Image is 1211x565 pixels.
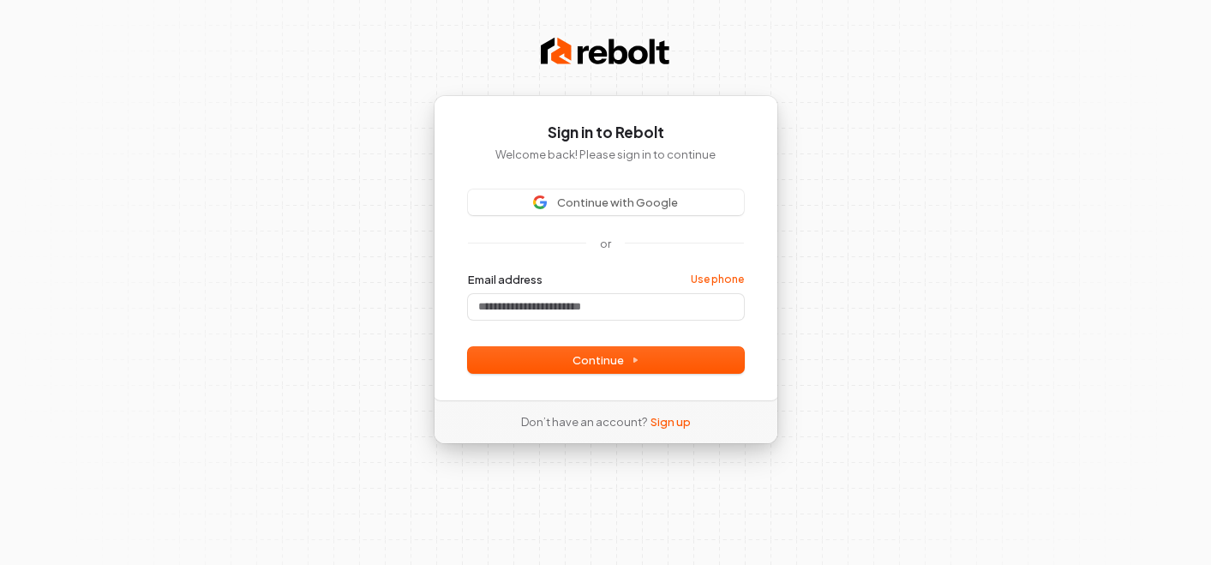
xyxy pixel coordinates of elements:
[468,347,744,373] button: Continue
[468,189,744,215] button: Sign in with GoogleContinue with Google
[557,195,678,210] span: Continue with Google
[521,414,647,430] span: Don’t have an account?
[650,414,691,430] a: Sign up
[533,195,547,209] img: Sign in with Google
[691,273,744,286] a: Use phone
[541,34,669,69] img: Rebolt Logo
[468,147,744,162] p: Welcome back! Please sign in to continue
[600,236,611,251] p: or
[468,272,543,287] label: Email address
[573,352,639,368] span: Continue
[468,123,744,143] h1: Sign in to Rebolt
